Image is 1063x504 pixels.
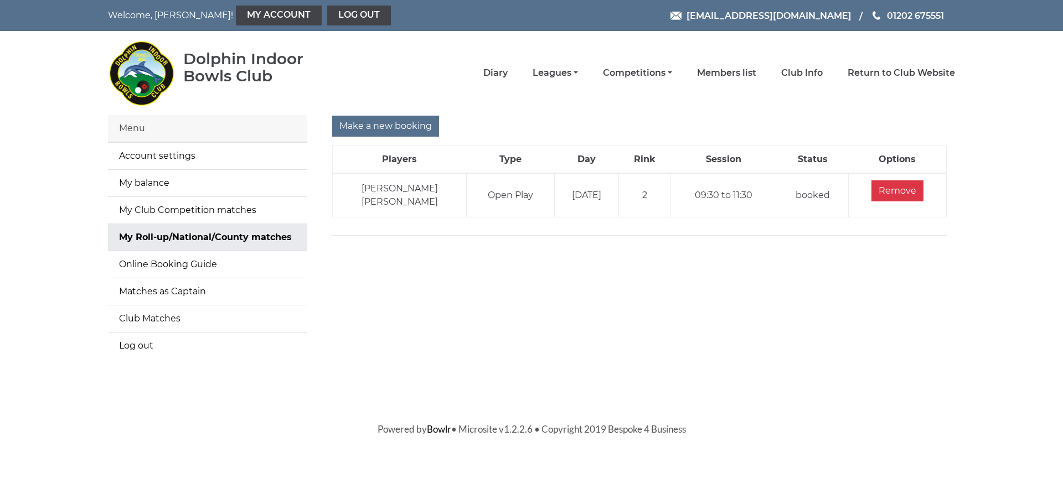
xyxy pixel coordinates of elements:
[670,9,852,23] a: Email [EMAIL_ADDRESS][DOMAIN_NAME]
[619,173,671,217] td: 2
[849,146,947,174] th: Options
[108,278,307,305] a: Matches as Captain
[777,173,848,217] td: booked
[848,67,955,79] a: Return to Club Website
[483,67,508,79] a: Diary
[108,115,307,142] div: Menu
[333,173,467,217] td: [PERSON_NAME] [PERSON_NAME]
[108,305,307,332] a: Club Matches
[871,9,944,23] a: Phone us 01202 675551
[873,11,880,20] img: Phone us
[108,170,307,196] a: My balance
[236,6,322,25] a: My Account
[555,173,619,217] td: [DATE]
[108,6,451,25] nav: Welcome, [PERSON_NAME]!
[781,67,823,79] a: Club Info
[467,173,555,217] td: Open Play
[108,34,174,112] img: Dolphin Indoor Bowls Club
[777,146,848,174] th: Status
[533,67,578,79] a: Leagues
[327,6,391,25] a: Log out
[108,251,307,278] a: Online Booking Guide
[378,423,686,435] span: Powered by • Microsite v1.2.2.6 • Copyright 2019 Bespoke 4 Business
[887,10,944,20] span: 01202 675551
[333,146,467,174] th: Players
[555,146,619,174] th: Day
[619,146,671,174] th: Rink
[108,224,307,251] a: My Roll-up/National/County matches
[108,143,307,169] a: Account settings
[332,116,439,137] input: Make a new booking
[697,67,756,79] a: Members list
[183,50,339,85] div: Dolphin Indoor Bowls Club
[108,197,307,224] a: My Club Competition matches
[670,146,777,174] th: Session
[108,332,307,359] a: Log out
[687,10,852,20] span: [EMAIL_ADDRESS][DOMAIN_NAME]
[603,67,672,79] a: Competitions
[427,423,451,435] a: Bowlr
[670,12,682,20] img: Email
[670,173,777,217] td: 09:30 to 11:30
[871,180,923,201] input: Remove
[467,146,555,174] th: Type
